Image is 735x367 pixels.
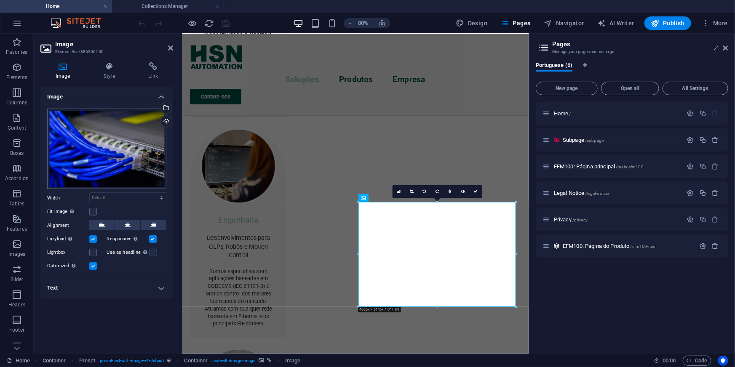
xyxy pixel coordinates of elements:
[699,110,706,117] div: Duplicate
[585,138,604,143] span: /subpage
[8,125,26,131] p: Content
[184,356,208,366] span: Click to select. Double-click to edit
[8,251,26,258] p: Images
[663,356,676,366] span: 00 00
[11,276,24,283] p: Slider
[560,137,683,143] div: Subpage/subpage
[554,216,588,223] span: Click to open page
[469,185,482,198] a: Confirm ( Ctrl ⏎ )
[55,48,156,56] h3: Element #ed-886206100
[616,165,644,169] span: /main-efm100
[572,218,588,222] span: /privacy
[211,356,255,366] span: . text-with-image-image
[55,40,173,48] h2: Image
[88,62,133,80] h4: Style
[551,164,683,169] div: EFM100: Página principal/main-efm100
[356,18,370,28] h6: 80%
[605,86,655,91] span: Open all
[563,137,604,143] span: Click to open page
[10,150,24,157] p: Boxes
[551,217,683,222] div: Privacy/privacy
[666,86,724,91] span: All Settings
[99,356,164,366] span: . preset-text-with-image-v4-default
[457,185,469,198] a: Greyscale
[654,356,676,366] h6: Session time
[651,19,684,27] span: Publish
[687,356,708,366] span: Code
[554,190,609,196] span: Click to open page
[187,18,198,28] button: Click here to leave preview mode and continue editing
[569,112,571,116] span: /
[663,82,728,95] button: All Settings
[701,19,728,27] span: More
[699,189,706,197] div: Duplicate
[6,99,27,106] p: Columns
[554,163,644,170] span: Click to open page
[134,62,173,80] h4: Link
[594,16,638,30] button: AI Writer
[563,243,657,249] span: Click to open page
[551,190,683,196] div: Legal Notice/legal-notice
[418,185,431,198] a: Rotate left 90°
[541,16,588,30] button: Navigator
[699,242,706,250] div: Settings
[8,301,25,308] p: Header
[107,247,150,258] label: Use as headline
[9,327,24,333] p: Footer
[167,358,171,363] i: This element is a customizable preset
[204,18,214,28] button: reload
[444,185,456,198] a: Blur
[47,247,89,258] label: Lightbox
[552,48,711,56] h3: Manage your pages and settings
[43,356,66,366] span: Click to select. Double-click to edit
[501,19,530,27] span: Pages
[536,62,728,78] div: Language Tabs
[47,234,89,244] label: Lazyload
[644,16,691,30] button: Publish
[712,189,719,197] div: Remove
[536,60,572,72] span: Portuguese (6)
[47,221,89,231] label: Alignment
[698,16,731,30] button: More
[699,136,706,144] div: Duplicate
[205,19,214,28] i: Reload page
[285,356,300,366] span: Click to select. Double-click to edit
[393,185,405,198] a: Select files from the file manager, stock photos, or upload file(s)
[431,185,444,198] a: Rotate right 90°
[7,356,30,366] a: Click to cancel selection. Double-click to open Pages
[7,226,27,232] p: Features
[687,136,694,144] div: Settings
[259,358,264,363] i: This element contains a background
[497,16,534,30] button: Pages
[43,356,301,366] nav: breadcrumb
[699,216,706,223] div: Duplicate
[344,18,374,28] button: 80%
[453,16,491,30] div: Design (Ctrl+Alt+Y)
[107,234,149,244] label: Responsive
[40,278,173,298] h4: Text
[540,86,594,91] span: New page
[6,49,27,56] p: Favorites
[712,216,719,223] div: Remove
[712,110,719,117] div: The startpage cannot be deleted
[553,242,560,250] div: This layout is used as a template for all items (e.g. a blog post) of this collection. The conten...
[687,163,694,170] div: Settings
[552,40,728,48] h2: Pages
[687,110,694,117] div: Settings
[687,216,694,223] div: Settings
[40,87,173,102] h4: Image
[712,163,719,170] div: Remove
[267,358,272,363] i: This element is linked
[5,175,29,182] p: Accordion
[405,185,418,198] a: Crop mode
[699,163,706,170] div: Duplicate
[378,19,386,27] i: On resize automatically adjust zoom level to fit chosen device.
[536,82,598,95] button: New page
[631,244,657,249] span: /efm100-item
[718,356,728,366] button: Usercentrics
[453,16,491,30] button: Design
[47,109,166,189] div: detailed-view-of-blue-ethernet-cables-connected-to-a-network-switch-in-a-data-center-zvdcEe2qGkBk...
[544,19,584,27] span: Navigator
[6,74,28,81] p: Elements
[48,18,112,28] img: Editor Logo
